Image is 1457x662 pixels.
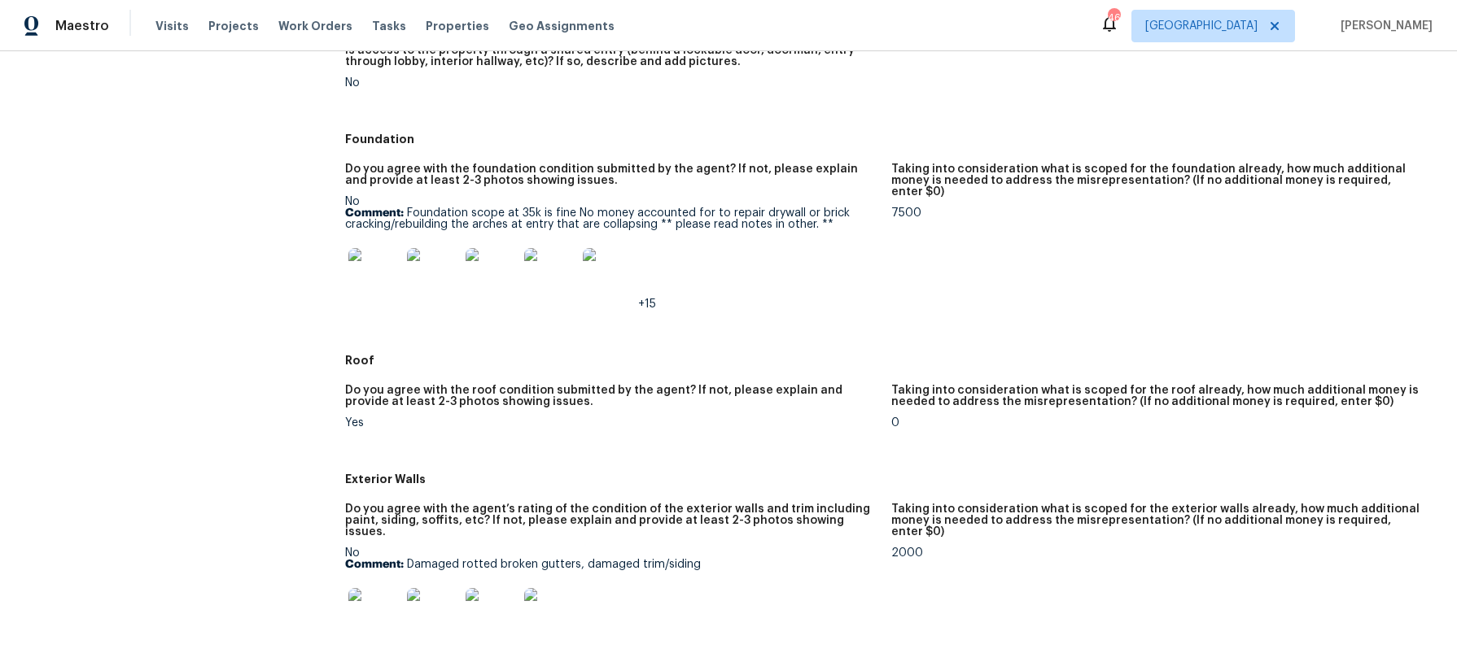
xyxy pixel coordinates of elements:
div: 7500 [891,207,1424,219]
span: Projects [208,18,259,34]
h5: Do you agree with the foundation condition submitted by the agent? If not, please explain and pro... [345,163,878,186]
span: [GEOGRAPHIC_DATA] [1145,18,1258,34]
div: Yes [345,417,878,429]
span: Visits [155,18,189,34]
h5: Taking into consideration what is scoped for the foundation already, how much additional money is... [891,163,1424,198]
div: 2000 [891,547,1424,559]
h5: Foundation [345,131,1437,147]
h5: Is access to the property through a shared entry (behind a lockable door, doorman, entry through ... [345,45,878,68]
span: Geo Assignments [509,18,615,34]
div: No [345,196,878,310]
h5: Do you agree with the roof condition submitted by the agent? If not, please explain and provide a... [345,385,878,407]
b: Comment: [345,559,404,570]
p: Foundation scope at 35k is fine No money accounted for to repair drywall or brick cracking/rebuil... [345,207,878,230]
div: No [345,547,878,650]
h5: Do you agree with the agent’s rating of the condition of the exterior walls and trim including pa... [345,503,878,538]
div: 0 [891,417,1424,429]
span: Maestro [55,18,109,34]
span: [PERSON_NAME] [1334,18,1433,34]
span: +15 [638,298,656,310]
span: Properties [426,18,489,34]
h5: Roof [345,352,1437,368]
span: Work Orders [278,18,352,34]
b: Comment: [345,207,404,219]
h5: Taking into consideration what is scoped for the roof already, how much additional money is neede... [891,385,1424,407]
h5: Exterior Walls [345,471,1437,487]
div: No [345,77,878,89]
div: 46 [1108,10,1119,26]
span: Tasks [372,20,406,32]
p: Damaged rotted broken gutters, damaged trim/siding [345,559,878,570]
h5: Taking into consideration what is scoped for the exterior walls already, how much additional mone... [891,503,1424,538]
